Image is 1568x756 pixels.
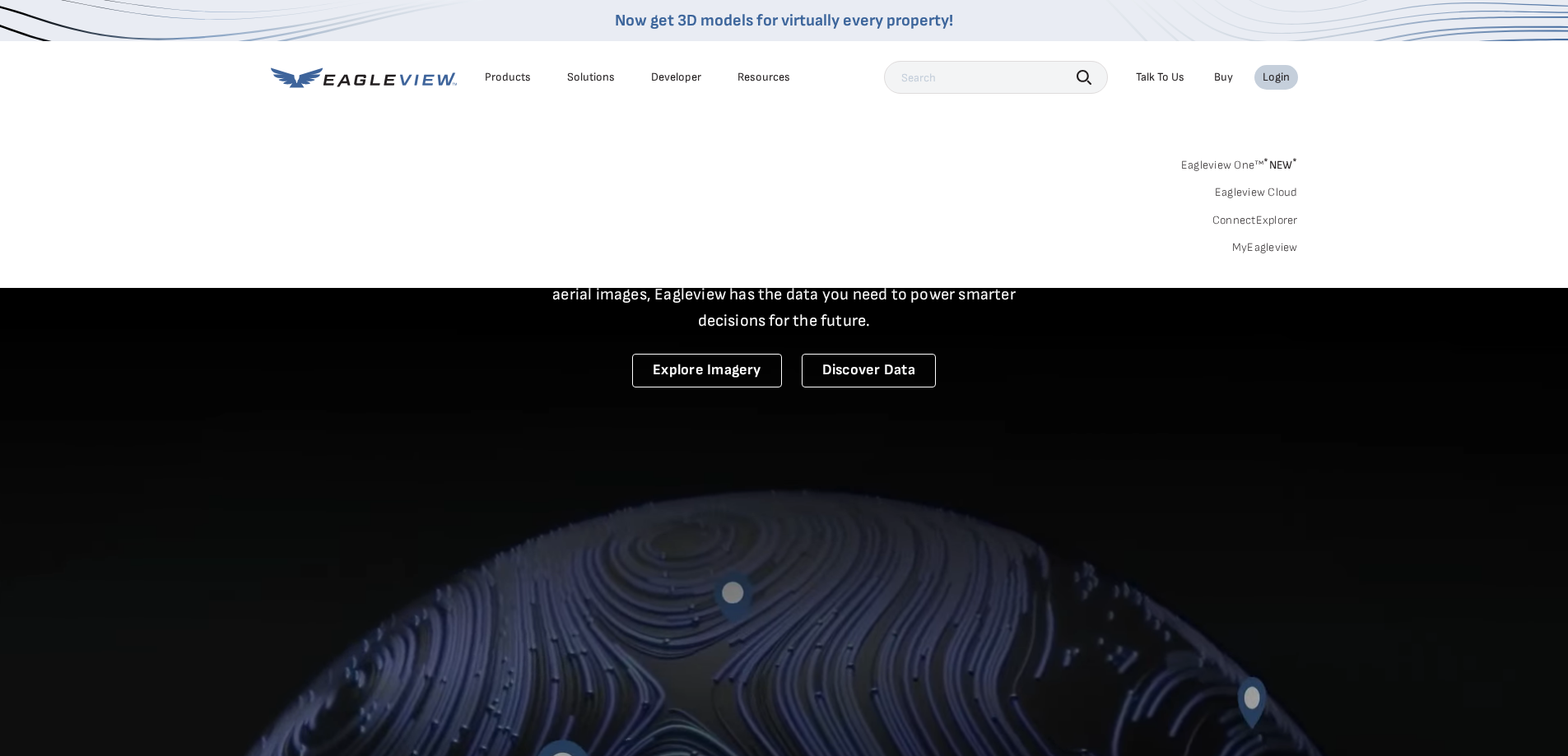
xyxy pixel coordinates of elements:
a: Explore Imagery [632,354,782,387]
a: MyEagleview [1232,240,1298,255]
span: NEW [1263,158,1297,172]
a: Eagleview Cloud [1215,185,1298,200]
div: Products [485,70,531,85]
a: Buy [1214,70,1233,85]
a: Discover Data [802,354,936,387]
p: A new era starts here. Built on more than 3.5 billion high-resolution aerial images, Eagleview ha... [533,255,1036,334]
a: Now get 3D models for virtually every property! [615,11,953,30]
div: Talk To Us [1136,70,1184,85]
div: Solutions [567,70,615,85]
div: Resources [737,70,790,85]
a: Developer [651,70,701,85]
a: Eagleview One™*NEW* [1181,153,1298,172]
a: ConnectExplorer [1212,213,1298,228]
input: Search [884,61,1108,94]
div: Login [1263,70,1290,85]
